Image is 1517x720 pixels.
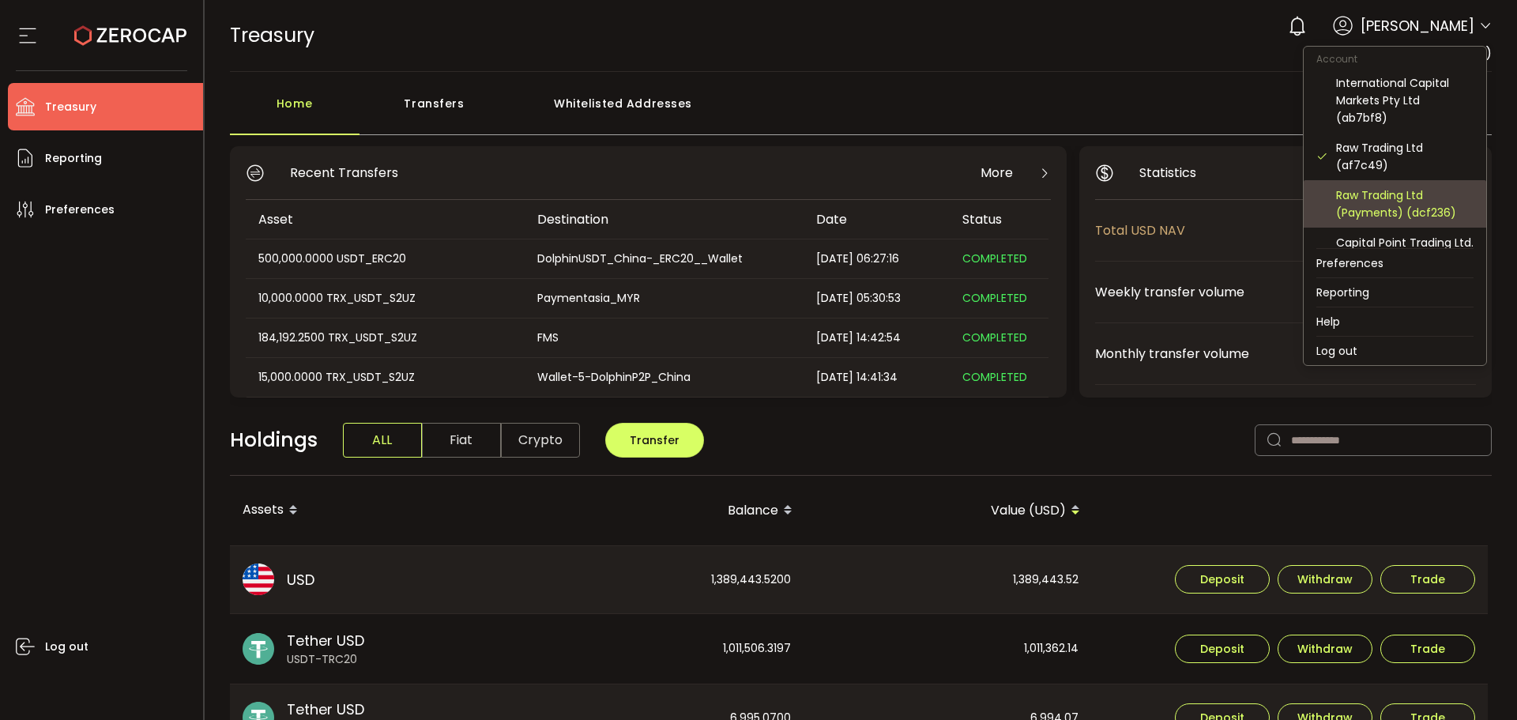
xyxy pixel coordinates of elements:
[1380,565,1475,594] button: Trade
[518,546,804,614] div: 1,389,443.5200
[1336,139,1474,174] div: Raw Trading Ltd (af7c49)
[422,423,501,458] span: Fiat
[1095,221,1391,240] span: Total USD NAV
[45,198,115,221] span: Preferences
[1175,635,1270,663] button: Deposit
[230,88,359,135] div: Home
[359,88,510,135] div: Transfers
[804,289,950,307] div: [DATE] 05:30:53
[1200,643,1244,654] span: Deposit
[962,251,1027,266] span: COMPLETED
[962,290,1027,306] span: COMPLETED
[605,423,704,458] button: Transfer
[45,635,88,658] span: Log out
[287,699,364,720] span: Tether USD
[1410,574,1445,585] span: Trade
[804,329,950,347] div: [DATE] 14:42:54
[518,614,804,684] div: 1,011,506.3197
[805,614,1091,684] div: 1,011,362.14
[525,210,804,228] div: Destination
[1304,307,1486,336] li: Help
[1410,643,1445,654] span: Trade
[1175,565,1270,594] button: Deposit
[230,21,314,49] span: Treasury
[525,250,802,268] div: DolphinUSDT_China-_ERC20__Wallet
[1297,574,1353,585] span: Withdraw
[1200,574,1244,585] span: Deposit
[804,210,950,228] div: Date
[1336,187,1474,221] div: Raw Trading Ltd (Payments) (dcf236)
[962,330,1027,345] span: COMPLETED
[804,250,950,268] div: [DATE] 06:27:16
[230,497,518,524] div: Assets
[287,651,364,668] span: USDT-TRC20
[1278,635,1372,663] button: Withdraw
[45,96,96,119] span: Treasury
[1139,163,1196,183] span: Statistics
[1095,344,1391,364] span: Monthly transfer volume
[290,163,398,183] span: Recent Transfers
[243,564,274,595] img: usd_portfolio.svg
[1336,234,1474,269] div: Capital Point Trading Ltd. (Payments) (de1af4)
[246,329,523,347] div: 184,192.2500 TRX_USDT_S2UZ
[246,250,523,268] div: 500,000.0000 USDT_ERC20
[1336,74,1474,126] div: International Capital Markets Pty Ltd (ab7bf8)
[1438,644,1517,720] iframe: Chat Widget
[287,630,364,651] span: Tether USD
[1278,565,1372,594] button: Withdraw
[287,569,314,590] span: USD
[525,368,802,386] div: Wallet-5-DolphinP2P_China
[1334,44,1492,62] span: Raw Trading Ltd (af7c49)
[230,425,318,455] span: Holdings
[243,633,274,665] img: usdt_portfolio.svg
[1095,282,1396,302] span: Weekly transfer volume
[630,432,679,448] span: Transfer
[246,289,523,307] div: 10,000.0000 TRX_USDT_S2UZ
[1304,249,1486,277] li: Preferences
[246,368,523,386] div: 15,000.0000 TRX_USDT_S2UZ
[1304,52,1370,66] span: Account
[343,423,422,458] span: ALL
[1380,635,1475,663] button: Trade
[246,210,525,228] div: Asset
[518,497,805,524] div: Balance
[45,147,102,170] span: Reporting
[1297,643,1353,654] span: Withdraw
[501,423,580,458] span: Crypto
[804,368,950,386] div: [DATE] 14:41:34
[962,369,1027,385] span: COMPLETED
[805,546,1091,614] div: 1,389,443.52
[525,329,802,347] div: FMS
[981,163,1013,183] span: More
[1304,337,1486,365] li: Log out
[1304,278,1486,307] li: Reporting
[510,88,737,135] div: Whitelisted Addresses
[1361,15,1474,36] span: [PERSON_NAME]
[805,497,1093,524] div: Value (USD)
[525,289,802,307] div: Paymentasia_MYR
[950,210,1048,228] div: Status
